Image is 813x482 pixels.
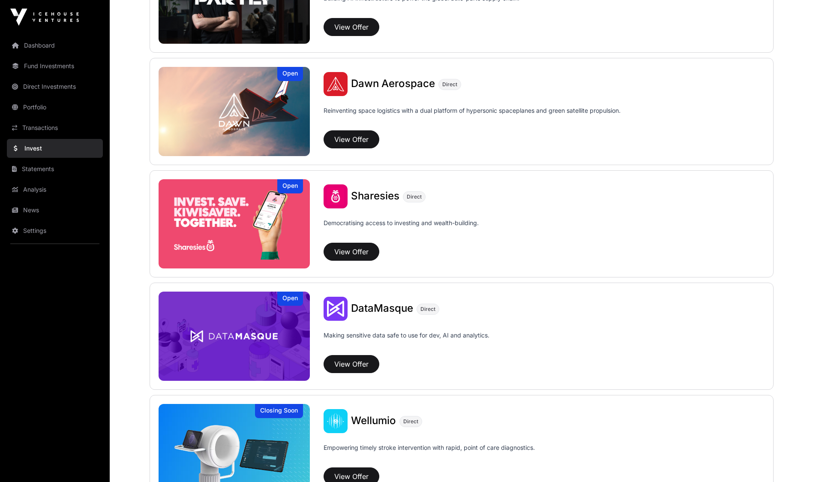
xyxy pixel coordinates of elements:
a: Dashboard [7,36,103,55]
p: Reinventing space logistics with a dual platform of hypersonic spaceplanes and green satellite pr... [324,106,621,127]
a: Fund Investments [7,57,103,75]
a: Dawn Aerospace [351,78,435,90]
a: Direct Investments [7,77,103,96]
span: Direct [442,81,457,88]
span: Direct [407,193,422,200]
img: Icehouse Ventures Logo [10,9,79,26]
a: News [7,201,103,220]
div: Open [277,292,303,306]
span: Wellumio [351,414,396,427]
button: View Offer [324,18,379,36]
a: Sharesies [351,191,399,202]
img: Sharesies [159,179,310,268]
span: DataMasque [351,302,413,314]
p: Empowering timely stroke intervention with rapid, point of care diagnostics. [324,443,535,464]
iframe: Chat Widget [770,441,813,482]
a: Invest [7,139,103,158]
a: DataMasque [351,303,413,314]
a: Analysis [7,180,103,199]
div: Open [277,67,303,81]
img: DataMasque [324,297,348,321]
a: Wellumio [351,416,396,427]
p: Making sensitive data safe to use for dev, AI and analytics. [324,331,489,352]
div: Open [277,179,303,193]
button: View Offer [324,130,379,148]
div: Closing Soon [255,404,303,418]
a: Statements [7,160,103,178]
img: Dawn Aerospace [159,67,310,156]
span: Dawn Aerospace [351,77,435,90]
img: Wellumio [324,409,348,433]
a: Settings [7,221,103,240]
button: View Offer [324,355,379,373]
a: Portfolio [7,98,103,117]
a: SharesiesOpen [159,179,310,268]
span: Direct [403,418,418,425]
img: DataMasque [159,292,310,381]
span: Direct [420,306,435,313]
span: Sharesies [351,190,399,202]
img: Sharesies [324,184,348,208]
a: Transactions [7,118,103,137]
a: Dawn AerospaceOpen [159,67,310,156]
p: Democratising access to investing and wealth-building. [324,219,479,239]
img: Dawn Aerospace [324,72,348,96]
a: DataMasqueOpen [159,292,310,381]
button: View Offer [324,243,379,261]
